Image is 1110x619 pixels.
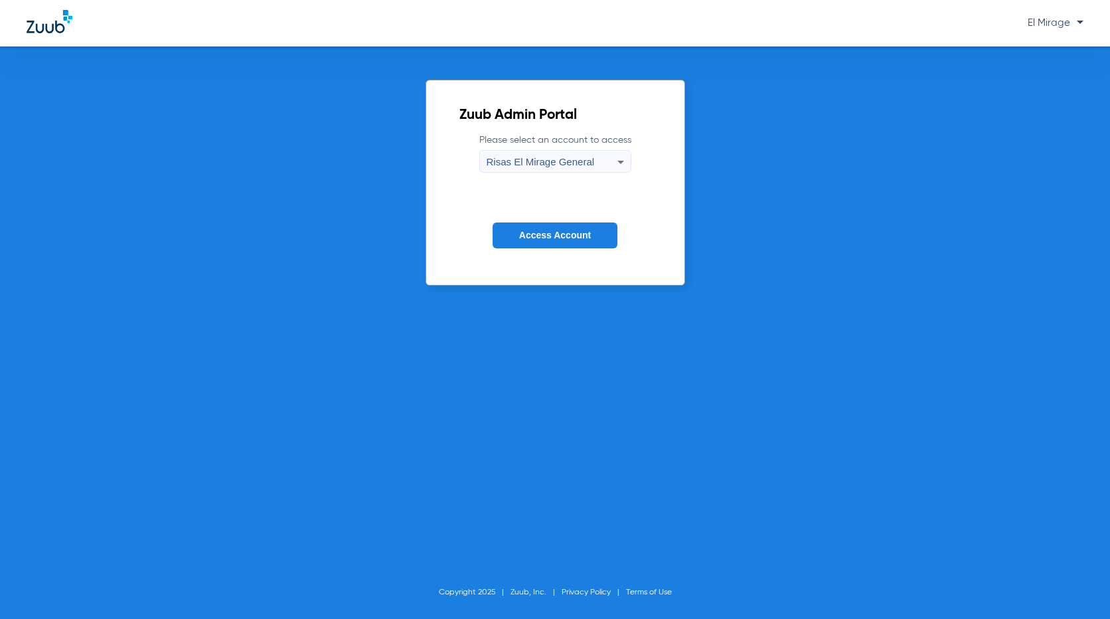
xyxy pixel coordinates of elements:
[487,156,595,167] span: Risas El Mirage General
[439,586,511,599] li: Copyright 2025
[519,230,591,240] span: Access Account
[1028,18,1083,28] span: El Mirage
[479,133,631,173] label: Please select an account to access
[562,588,611,596] a: Privacy Policy
[511,586,562,599] li: Zuub, Inc.
[626,588,672,596] a: Terms of Use
[493,222,617,248] button: Access Account
[27,10,72,33] img: Zuub Logo
[459,109,651,122] h2: Zuub Admin Portal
